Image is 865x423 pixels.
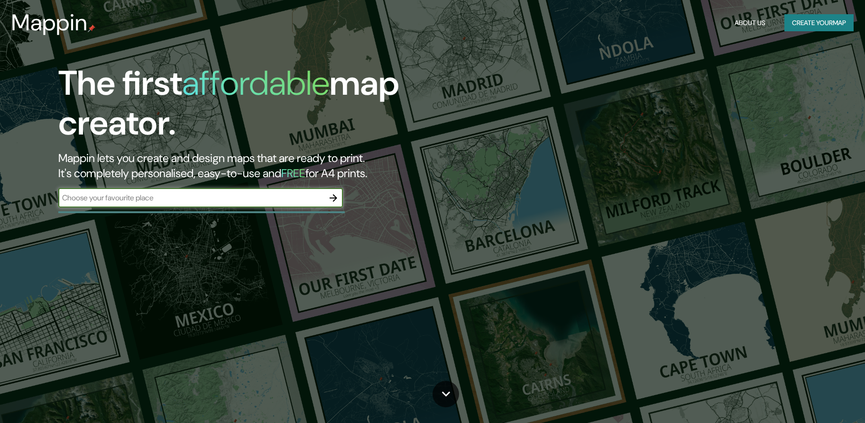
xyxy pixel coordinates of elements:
button: About Us [731,14,769,32]
button: Create yourmap [784,14,854,32]
h2: Mappin lets you create and design maps that are ready to print. It's completely personalised, eas... [58,151,491,181]
input: Choose your favourite place [58,192,324,203]
h1: affordable [182,61,330,105]
h5: FREE [281,166,305,180]
h1: The first map creator. [58,63,491,151]
h3: Mappin [11,9,88,36]
img: mappin-pin [88,25,95,32]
